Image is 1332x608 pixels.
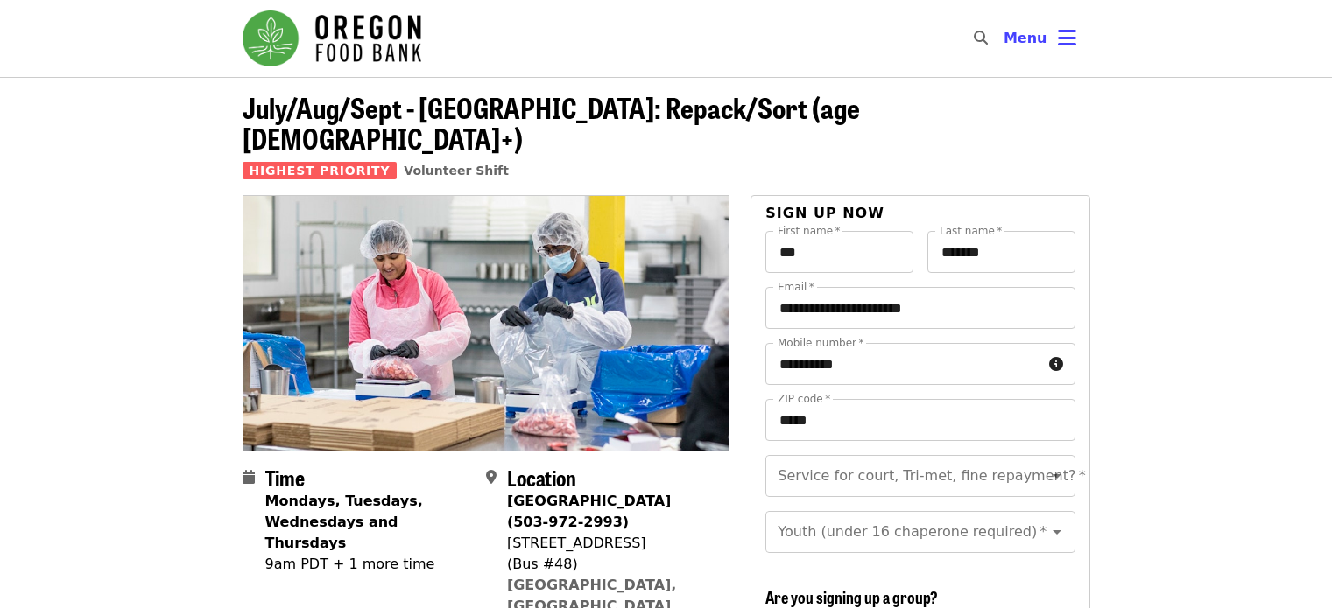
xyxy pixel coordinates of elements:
[765,343,1041,385] input: Mobile number
[765,399,1075,441] input: ZIP code
[507,462,576,493] span: Location
[404,164,509,178] a: Volunteer Shift
[940,226,1002,236] label: Last name
[778,394,830,404] label: ZIP code
[765,585,938,608] span: Are you signing up a group?
[265,554,472,575] div: 9am PDT + 1 more time
[243,196,729,450] img: July/Aug/Sept - Beaverton: Repack/Sort (age 10+) organized by Oregon Food Bank
[1004,30,1047,46] span: Menu
[778,282,814,292] label: Email
[507,554,715,575] div: (Bus #48)
[778,226,841,236] label: First name
[486,469,497,486] i: map-marker-alt icon
[243,469,255,486] i: calendar icon
[990,17,1090,59] button: Toggle account menu
[974,30,988,46] i: search icon
[265,493,423,551] strong: Mondays, Tuesdays, Wednesdays and Thursdays
[265,462,305,493] span: Time
[927,231,1075,273] input: Last name
[1045,464,1069,488] button: Open
[507,533,715,554] div: [STREET_ADDRESS]
[243,10,421,66] img: Oregon Food Bank - Home
[243,162,398,179] span: Highest Priority
[1049,356,1063,373] i: circle-info icon
[1058,25,1076,51] i: bars icon
[507,493,671,530] strong: [GEOGRAPHIC_DATA] (503-972-2993)
[765,287,1075,329] input: Email
[765,205,884,221] span: Sign up now
[243,87,860,158] span: July/Aug/Sept - [GEOGRAPHIC_DATA]: Repack/Sort (age [DEMOGRAPHIC_DATA]+)
[1045,520,1069,544] button: Open
[998,17,1012,59] input: Search
[765,231,913,273] input: First name
[778,338,863,348] label: Mobile number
